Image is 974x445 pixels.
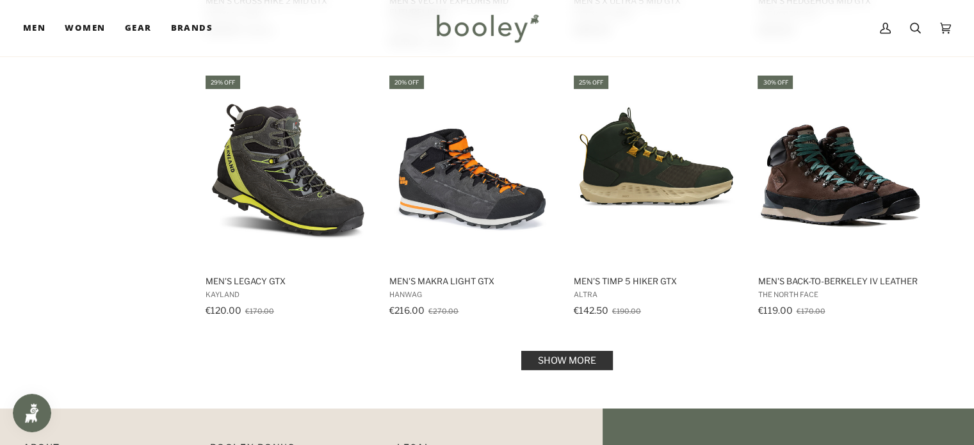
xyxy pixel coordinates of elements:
[387,74,557,320] a: Men's Makra Light GTX
[612,307,641,316] span: €190.00
[758,275,923,287] span: Men's Back-to-Berkeley IV Leather
[756,74,925,320] a: Men's Back-to-Berkeley IV Leather
[206,355,929,366] div: Pagination
[204,74,373,320] a: Men's Legacy GTX
[389,305,425,316] span: €216.00
[65,22,105,35] span: Women
[572,85,742,255] img: Altra Men's Timp 5 Hiker GTX Dusty Olive - Booley Galway
[521,351,613,370] a: Show more
[23,22,45,35] span: Men
[758,290,923,299] span: The North Face
[206,76,240,89] div: 29% off
[245,307,274,316] span: €170.00
[574,76,608,89] div: 25% off
[758,76,793,89] div: 30% off
[170,22,213,35] span: Brands
[389,290,555,299] span: Hanwag
[796,307,825,316] span: €170.00
[574,275,740,287] span: Men's Timp 5 Hiker GTX
[756,85,925,255] img: The North Face Men's Back-to-Berkeley IV Leather Demitasse Brown / TNF Black - Booley Galway
[574,305,608,316] span: €142.50
[428,307,459,316] span: €270.00
[206,305,241,316] span: €120.00
[125,22,152,35] span: Gear
[389,275,555,287] span: Men's Makra Light GTX
[574,290,740,299] span: Altra
[206,275,371,287] span: Men's Legacy GTX
[758,305,792,316] span: €119.00
[13,394,51,432] iframe: Button to open loyalty program pop-up
[572,74,742,320] a: Men's Timp 5 Hiker GTX
[387,85,557,255] img: Hanwag Men's Makra Light GTX Asphalt / Orange - Booley Galway
[206,290,371,299] span: Kayland
[431,10,543,47] img: Booley
[204,85,373,255] img: Kayland Men's Legacy GTX Grey / Lime - Booley Galway
[389,76,424,89] div: 20% off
